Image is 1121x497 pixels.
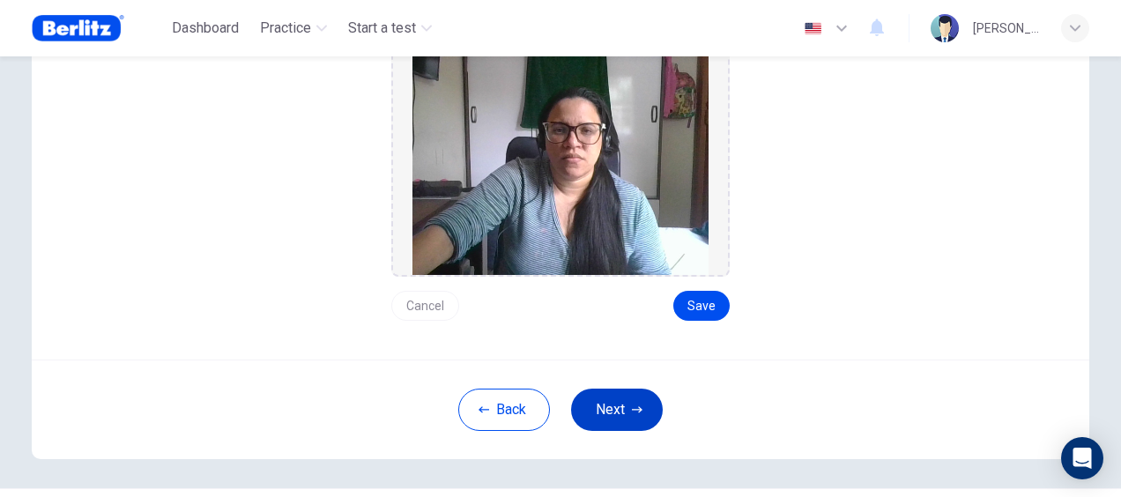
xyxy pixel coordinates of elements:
button: Practice [253,12,334,44]
img: Berlitz Brasil logo [32,11,124,46]
button: Next [571,389,663,431]
span: Dashboard [172,18,239,39]
button: Start a test [341,12,439,44]
span: Practice [260,18,311,39]
div: Open Intercom Messenger [1061,437,1103,479]
img: preview screemshot [412,46,709,275]
button: Back [458,389,550,431]
div: [PERSON_NAME] [973,18,1040,39]
a: Berlitz Brasil logo [32,11,165,46]
button: Dashboard [165,12,246,44]
button: Cancel [391,291,459,321]
button: Save [673,291,730,321]
img: Profile picture [931,14,959,42]
span: Start a test [348,18,416,39]
img: en [802,22,824,35]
